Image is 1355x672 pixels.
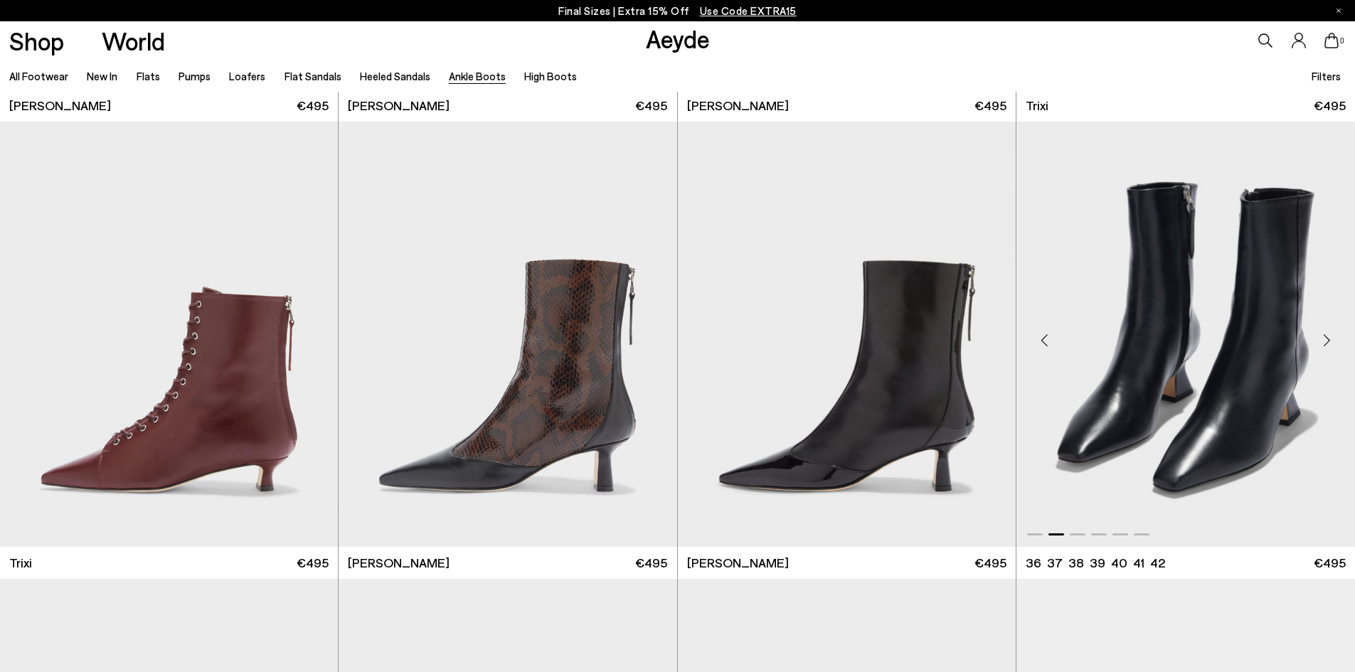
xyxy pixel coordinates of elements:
[1026,97,1048,114] span: Trixi
[524,70,577,82] a: High Boots
[678,122,1016,546] a: 6 / 6 1 / 6 2 / 6 3 / 6 4 / 6 5 / 6 6 / 6 1 / 6 Next slide Previous slide
[348,554,450,572] span: [PERSON_NAME]
[297,97,329,114] span: €495
[348,97,450,114] span: [PERSON_NAME]
[687,97,789,114] span: [PERSON_NAME]
[1016,122,1354,546] div: 2 / 6
[1016,122,1355,546] div: 2 / 6
[1111,554,1127,572] li: 40
[9,554,32,572] span: Trixi
[1314,97,1346,114] span: €495
[1016,122,1355,546] a: Next slide Previous slide
[87,70,117,82] a: New In
[102,28,165,53] a: World
[974,97,1006,114] span: €495
[678,547,1016,579] a: [PERSON_NAME] €495
[339,122,676,546] img: Sila Dual-Toned Boots
[1026,554,1161,572] ul: variant
[1024,319,1066,361] div: Previous slide
[449,70,506,82] a: Ankle Boots
[1339,37,1346,45] span: 0
[1150,554,1165,572] li: 42
[285,70,341,82] a: Flat Sandals
[1016,122,1354,546] img: Sila Dual-Toned Boots
[1324,33,1339,48] a: 0
[9,70,68,82] a: All Footwear
[179,70,211,82] a: Pumps
[687,554,789,572] span: [PERSON_NAME]
[1090,554,1105,572] li: 39
[678,122,1016,546] div: 1 / 6
[1068,554,1084,572] li: 38
[646,23,710,53] a: Aeyde
[1047,554,1063,572] li: 37
[1305,319,1348,361] div: Next slide
[1026,554,1041,572] li: 36
[974,554,1006,572] span: €495
[229,70,265,82] a: Loafers
[1312,70,1341,82] span: Filters
[678,122,1016,546] img: Sila Dual-Toned Boots
[9,97,111,114] span: [PERSON_NAME]
[339,90,676,122] a: [PERSON_NAME] €495
[700,4,797,17] span: Navigate to /collections/ss25-final-sizes
[297,554,329,572] span: €495
[339,547,676,579] a: [PERSON_NAME] €495
[1016,122,1355,546] img: Koko Regal Heel Boots
[558,2,797,20] p: Final Sizes | Extra 15% Off
[9,28,64,53] a: Shop
[1133,554,1144,572] li: 41
[137,70,160,82] a: Flats
[1016,90,1355,122] a: Trixi €495
[1016,547,1355,579] a: 36 37 38 39 40 41 42 €495
[1314,554,1346,572] span: €495
[678,90,1016,122] a: [PERSON_NAME] €495
[635,97,667,114] span: €495
[360,70,430,82] a: Heeled Sandals
[635,554,667,572] span: €495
